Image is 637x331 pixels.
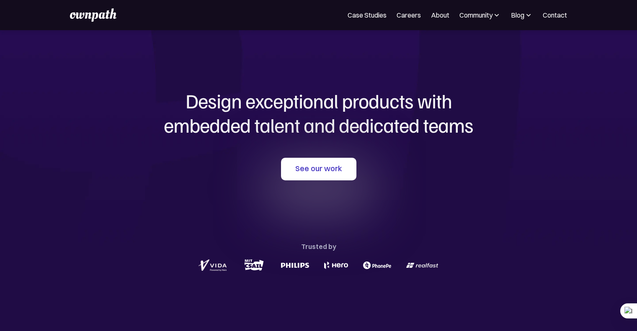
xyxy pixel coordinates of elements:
a: About [431,10,449,20]
div: Community [459,10,493,20]
a: Contact [543,10,567,20]
h1: Design exceptional products with embedded talent and dedicated teams [118,89,520,137]
div: Blog [511,10,524,20]
div: Trusted by [301,241,336,252]
a: Case Studies [348,10,387,20]
div: Blog [511,10,533,20]
a: See our work [281,158,356,180]
div: Community [459,10,501,20]
a: Careers [397,10,421,20]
